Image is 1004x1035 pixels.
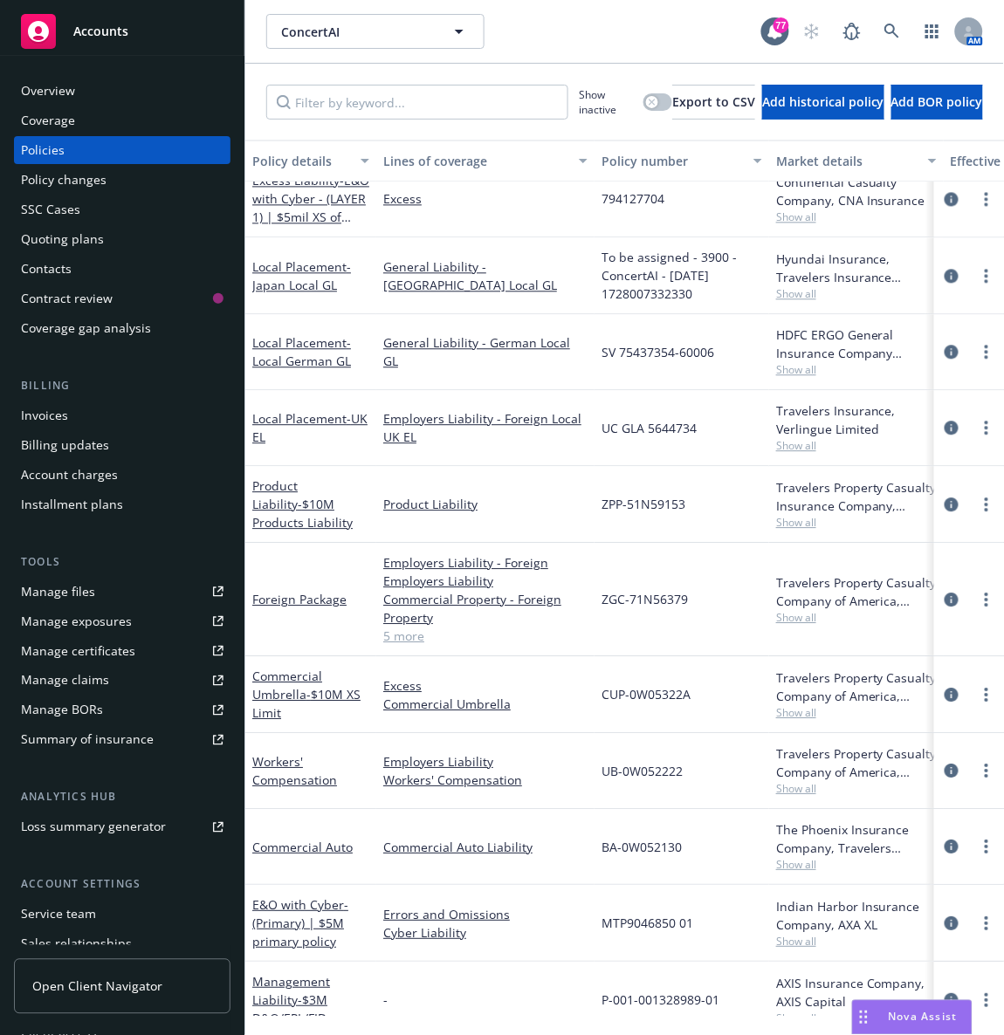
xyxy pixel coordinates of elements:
[776,782,937,797] span: Show all
[776,326,937,363] div: HDFC ERGO General Insurance Company Limited, HDFC ERGO General Insurance Company Limited, Travele...
[776,516,937,531] span: Show all
[602,344,714,362] span: SV 75437354-60006
[14,106,230,134] a: Coverage
[794,14,829,49] a: Start snowing
[776,706,937,721] span: Show all
[915,14,950,49] a: Switch app
[383,258,588,295] a: General Liability - [GEOGRAPHIC_DATA] Local GL
[941,837,962,858] a: circleInformation
[602,686,691,704] span: CUP-0W05322A
[21,77,75,105] div: Overview
[941,266,962,287] a: circleInformation
[14,553,230,571] div: Tools
[889,1010,958,1025] span: Nova Assist
[252,259,351,294] a: Local Placement
[602,153,743,171] div: Policy number
[383,410,588,447] a: Employers Liability - Foreign Local UK EL
[252,897,348,950] a: E&O with Cyber
[14,667,230,695] a: Manage claims
[252,754,337,789] a: Workers' Compensation
[976,761,997,782] a: more
[21,461,118,489] div: Account charges
[252,153,350,171] div: Policy details
[941,418,962,439] a: circleInformation
[976,495,997,516] a: more
[776,439,937,454] span: Show all
[14,490,230,518] a: Installment plans
[245,141,376,182] button: Policy details
[602,839,682,857] span: BA-0W052130
[14,696,230,724] a: Manage BORs
[776,1011,937,1026] span: Show all
[14,637,230,665] a: Manage certificates
[252,897,348,950] span: - (Primary) | $5M primary policy
[602,763,683,781] span: UB-0W052222
[976,418,997,439] a: more
[252,974,330,1027] a: Management Liability
[252,497,353,531] span: - $10M Products Liability
[14,255,230,283] a: Contacts
[14,607,230,635] span: Manage exposures
[602,249,762,304] span: To be assigned - 3900 - ConcertAI - [DATE] 1728007332330
[383,924,588,942] a: Cyber Liability
[941,914,962,935] a: circleInformation
[21,195,80,223] div: SSC Cases
[383,153,568,171] div: Lines of coverage
[602,496,685,514] span: ZPP-51N59153
[776,745,937,782] div: Travelers Property Casualty Company of America, Travelers Insurance
[976,837,997,858] a: more
[376,141,595,182] button: Lines of coverage
[602,991,719,1010] span: P-001-001328989-01
[976,342,997,363] a: more
[976,685,997,706] a: more
[14,166,230,194] a: Policy changes
[776,935,937,949] span: Show all
[383,677,588,696] a: Excess
[941,990,962,1011] a: circleInformation
[852,1000,973,1035] button: Nova Assist
[21,901,96,929] div: Service team
[252,687,361,722] span: - $10M XS Limit
[776,402,937,439] div: Travelers Insurance, Verlingue Limited
[383,627,588,646] a: 5 more
[976,189,997,210] a: more
[14,195,230,223] a: SSC Cases
[776,975,937,1011] div: AXIS Insurance Company, AXIS Capital
[941,495,962,516] a: circleInformation
[32,977,162,996] span: Open Client Navigator
[252,592,347,608] a: Foreign Package
[21,726,154,754] div: Summary of insurance
[383,496,588,514] a: Product Liability
[21,166,107,194] div: Policy changes
[776,669,937,706] div: Travelers Property Casualty Company of America, Travelers Insurance
[941,590,962,611] a: circleInformation
[383,591,588,627] a: Commercial Property - Foreign Property
[776,153,918,171] div: Market details
[383,753,588,771] a: Employers Liability
[14,901,230,929] a: Service team
[14,7,230,56] a: Accounts
[21,106,75,134] div: Coverage
[383,190,588,209] a: Excess
[14,726,230,754] a: Summary of insurance
[383,991,388,1010] span: -
[941,342,962,363] a: circleInformation
[14,578,230,606] a: Manage files
[14,813,230,841] a: Loss summary generator
[941,685,962,706] a: circleInformation
[14,401,230,429] a: Invoices
[776,898,937,935] div: Indian Harbor Insurance Company, AXA XL
[252,335,351,370] a: Local Placement
[776,574,937,611] div: Travelers Property Casualty Company of America, Travelers Insurance
[21,255,72,283] div: Contacts
[252,668,361,722] a: Commercial Umbrella
[976,590,997,611] a: more
[875,14,910,49] a: Search
[776,287,937,302] span: Show all
[383,334,588,371] a: General Liability - German Local GL
[21,136,65,164] div: Policies
[602,420,697,438] span: UC GLA 5644734
[252,411,368,446] a: Local Placement
[602,190,664,209] span: 794127704
[252,840,353,856] a: Commercial Auto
